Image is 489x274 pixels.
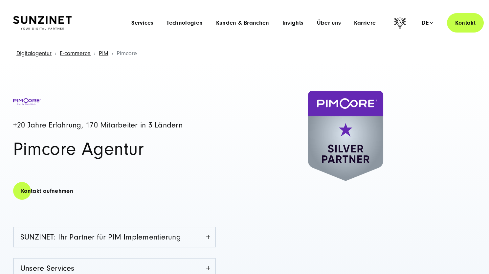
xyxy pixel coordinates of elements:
a: Insights [282,20,304,26]
img: Pimcore Partner Agentur - Digitalagentur für Pim-Implementierung - SUNZINET [13,98,41,105]
a: E-commerce [60,50,91,57]
a: Karriere [354,20,376,26]
div: de [422,20,433,26]
a: Kontakt aufnehmen [13,182,81,200]
a: SUNZINET: Ihr Partner für PIM Implementierung [14,227,215,247]
span: Pimcore [117,50,137,57]
h1: Pimcore Agentur [13,140,216,158]
a: Über uns [317,20,341,26]
a: Digitalagentur [16,50,52,57]
a: Kontakt [447,13,484,33]
img: Pimcore Silver Partner Badge (Open-source-Software-Plattform, PIM, MDM, DAM, SMC, Digital Commerce) [300,91,391,181]
a: PIM [99,50,108,57]
h4: +20 Jahre Erfahrung, 170 Mitarbeiter in 3 Ländern [13,121,216,129]
a: Kunden & Branchen [216,20,269,26]
img: SUNZINET Full Service Digital Agentur [13,16,72,30]
a: Services [131,20,153,26]
a: Technologien [167,20,203,26]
